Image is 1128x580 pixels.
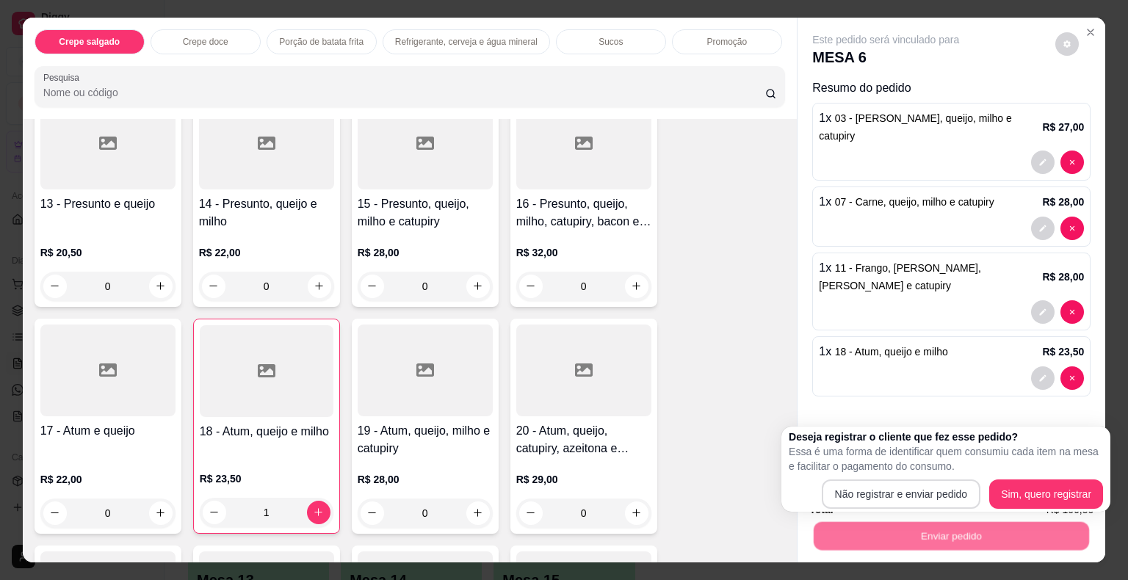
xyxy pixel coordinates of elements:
[1042,269,1084,284] p: R$ 28,00
[1060,151,1084,174] button: decrease-product-quantity
[358,472,493,487] p: R$ 28,00
[814,522,1089,551] button: Enviar pedido
[395,36,538,48] p: Refrigerante, cerveja e água mineral
[822,479,981,509] button: Não registrar e enviar pedido
[40,195,176,213] h4: 13 - Presunto e queijo
[40,422,176,440] h4: 17 - Atum e queijo
[819,109,1042,145] p: 1 x
[59,36,120,48] p: Crepe salgado
[43,85,765,100] input: Pesquisa
[812,47,959,68] p: MESA 6
[1042,120,1084,134] p: R$ 27,00
[812,79,1091,97] p: Resumo do pedido
[358,245,493,260] p: R$ 28,00
[819,262,981,291] span: 11 - Frango, [PERSON_NAME], [PERSON_NAME] e catupiry
[1079,21,1102,44] button: Close
[1060,217,1084,240] button: decrease-product-quantity
[1060,366,1084,390] button: decrease-product-quantity
[200,423,333,441] h4: 18 - Atum, queijo e milho
[279,36,364,48] p: Porção de batata frita
[1031,217,1055,240] button: decrease-product-quantity
[989,479,1103,509] button: Sim, quero registrar
[706,36,747,48] p: Promoção
[1042,195,1084,209] p: R$ 28,00
[835,346,948,358] span: 18 - Atum, queijo e milho
[1060,300,1084,324] button: decrease-product-quantity
[819,193,994,211] p: 1 x
[516,245,651,260] p: R$ 32,00
[835,196,994,208] span: 07 - Carne, queijo, milho e catupiry
[200,471,333,486] p: R$ 23,50
[40,472,176,487] p: R$ 22,00
[1031,151,1055,174] button: decrease-product-quantity
[1042,344,1084,359] p: R$ 23,50
[516,195,651,231] h4: 16 - Presunto, queijo, milho, catupiry, bacon e ovo
[819,343,947,360] p: 1 x
[819,112,1012,142] span: 03 - [PERSON_NAME], queijo, milho e catupiry
[183,36,228,48] p: Crepe doce
[789,444,1103,474] p: Essa é uma forma de identificar quem consumiu cada item na mesa e facilitar o pagamento do consumo.
[516,422,651,457] h4: 20 - Atum, queijo, catupiry, azeitona e rúcula
[358,422,493,457] h4: 19 - Atum, queijo, milho e catupiry
[516,472,651,487] p: R$ 29,00
[819,259,1042,294] p: 1 x
[43,71,84,84] label: Pesquisa
[599,36,623,48] p: Sucos
[40,245,176,260] p: R$ 20,50
[358,195,493,231] h4: 15 - Presunto, queijo, milho e catupiry
[789,429,1103,444] h2: Deseja registrar o cliente que fez esse pedido?
[199,245,334,260] p: R$ 22,00
[199,195,334,231] h4: 14 - Presunto, queijo e milho
[1055,32,1079,56] button: decrease-product-quantity
[1031,366,1055,390] button: decrease-product-quantity
[1031,300,1055,324] button: decrease-product-quantity
[812,32,959,47] p: Este pedido será vinculado para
